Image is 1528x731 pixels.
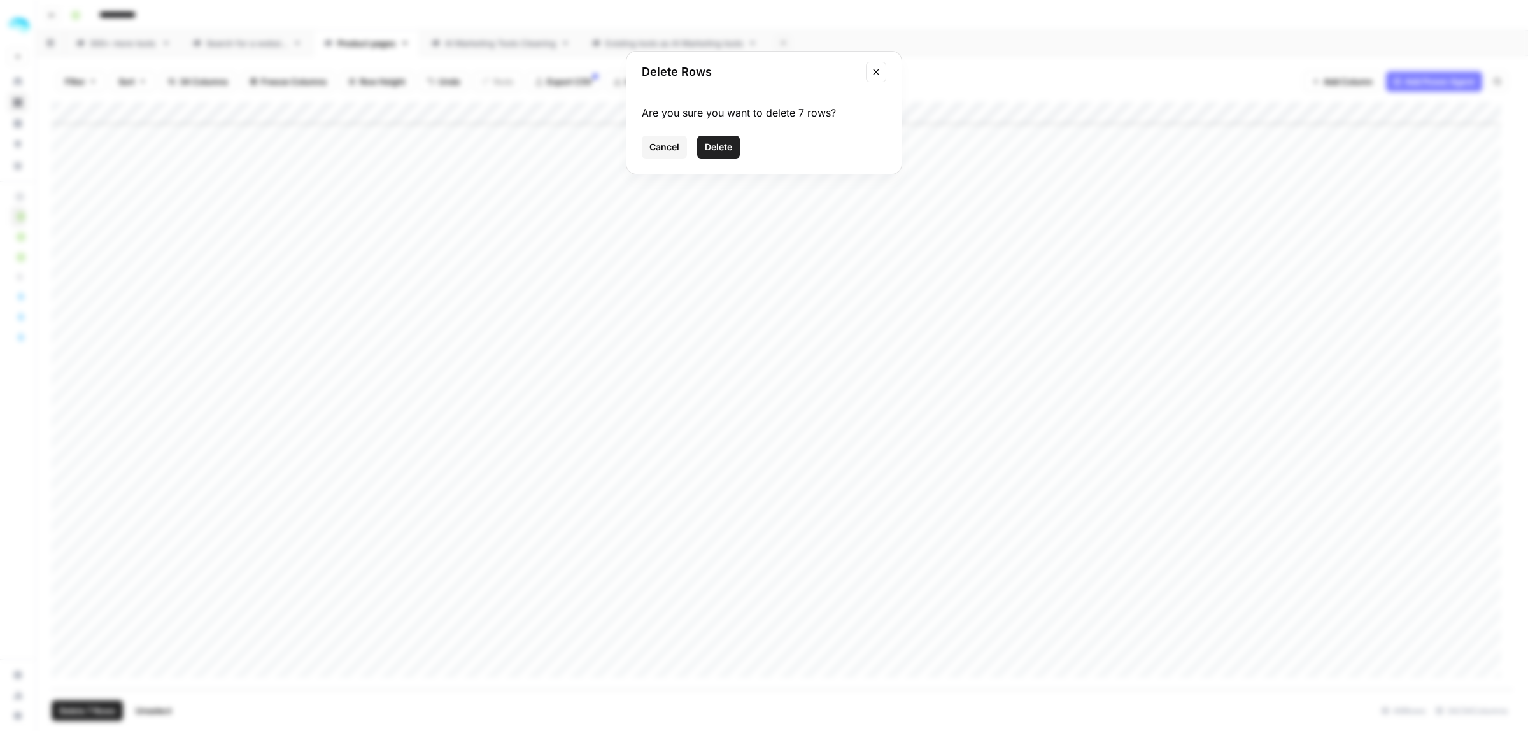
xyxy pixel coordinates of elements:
[705,141,732,153] span: Delete
[642,63,858,81] h2: Delete Rows
[649,141,679,153] span: Cancel
[697,136,740,159] button: Delete
[866,62,886,82] button: Close modal
[642,136,687,159] button: Cancel
[642,105,886,120] div: Are you sure you want to delete 7 rows?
